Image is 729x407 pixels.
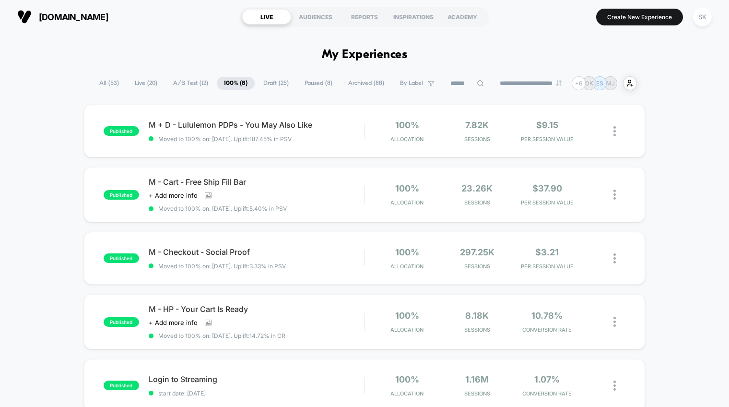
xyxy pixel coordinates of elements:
span: $37.90 [532,183,562,193]
span: Moved to 100% on: [DATE] . Uplift: 187.45% in PSV [158,135,292,143]
span: Sessions [445,136,510,143]
button: SK [690,7,715,27]
span: 1.07% [534,374,560,384]
span: Paused ( 8 ) [297,77,340,90]
div: REPORTS [340,9,389,24]
span: 23.26k [461,183,493,193]
div: SK [693,8,712,26]
span: published [104,253,139,263]
p: ES [596,80,603,87]
div: INSPIRATIONS [389,9,438,24]
img: close [613,317,616,327]
span: 100% [395,120,419,130]
img: close [613,253,616,263]
span: Allocation [390,326,423,333]
span: PER SESSION VALUE [515,263,580,270]
span: start date: [DATE] [149,390,364,397]
span: 100% [395,374,419,384]
div: + 6 [572,76,586,90]
span: $3.21 [535,247,559,257]
span: 100% [395,247,419,257]
div: LIVE [242,9,291,24]
span: Moved to 100% on: [DATE] . Uplift: 3.33% in PSV [158,263,286,270]
span: 100% ( 8 ) [217,77,255,90]
span: Sessions [445,199,510,206]
span: CONVERSION RATE [515,326,580,333]
span: Draft ( 25 ) [256,77,296,90]
span: Moved to 100% on: [DATE] . Uplift: 14.72% in CR [158,332,285,339]
span: Live ( 20 ) [128,77,165,90]
img: close [613,190,616,200]
span: Allocation [390,263,423,270]
span: All ( 53 ) [92,77,126,90]
button: Create New Experience [596,9,683,25]
span: 7.82k [465,120,489,130]
span: [DOMAIN_NAME] [39,12,108,22]
span: A/B Test ( 12 ) [166,77,215,90]
p: MJ [606,80,615,87]
span: M - Cart - Free Ship Fill Bar [149,177,364,187]
span: 8.18k [465,311,489,321]
span: M - Checkout - Social Proof [149,247,364,257]
span: published [104,126,139,136]
img: close [613,126,616,136]
span: 100% [395,311,419,321]
span: published [104,381,139,390]
span: published [104,317,139,327]
span: Allocation [390,199,423,206]
span: $9.15 [536,120,558,130]
img: Visually logo [17,10,32,24]
span: Login to Streaming [149,374,364,384]
span: Allocation [390,136,423,143]
div: AUDIENCES [291,9,340,24]
span: By Label [400,80,423,87]
span: 10.78% [531,311,563,321]
img: close [613,381,616,391]
button: [DOMAIN_NAME] [14,9,111,24]
span: 297.25k [460,247,494,257]
span: M + D - Lululemon PDPs - You May Also Like [149,120,364,130]
span: + Add more info [149,319,198,326]
span: CONVERSION RATE [515,390,580,397]
div: ACADEMY [438,9,487,24]
span: Archived ( 88 ) [341,77,391,90]
span: Allocation [390,390,423,397]
span: PER SESSION VALUE [515,136,580,143]
span: M - HP - Your Cart Is Ready [149,304,364,314]
span: published [104,190,139,200]
span: Sessions [445,326,510,333]
img: end [556,80,562,86]
p: DK [585,80,593,87]
span: 100% [395,183,419,193]
span: PER SESSION VALUE [515,199,580,206]
span: Sessions [445,263,510,270]
span: Sessions [445,390,510,397]
h1: My Experiences [322,48,408,62]
span: + Add more info [149,192,198,199]
span: 1.16M [465,374,489,384]
span: Moved to 100% on: [DATE] . Uplift: 5.40% in PSV [158,205,287,212]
